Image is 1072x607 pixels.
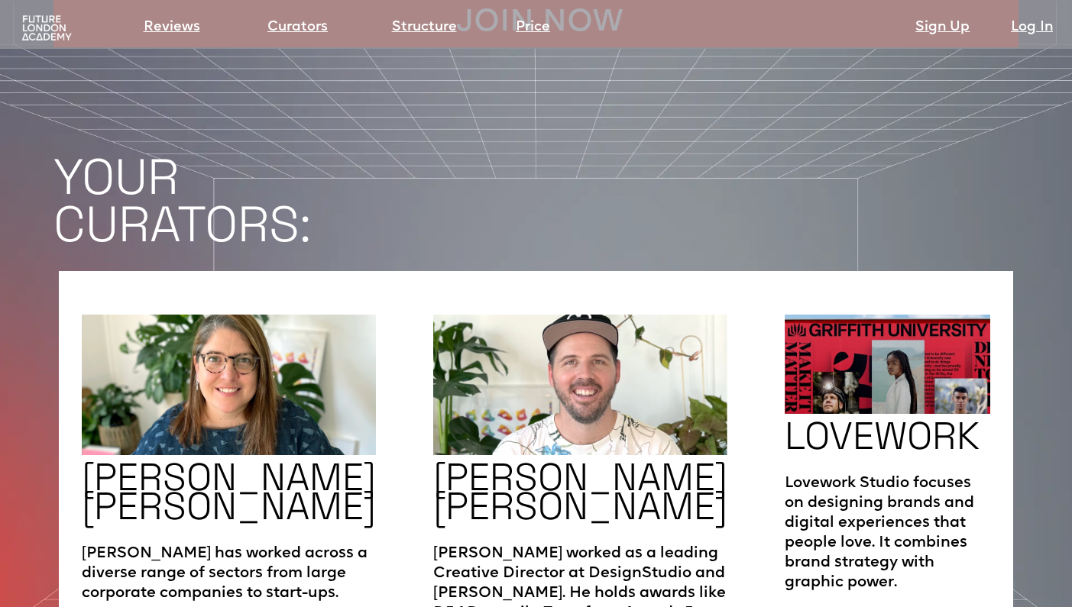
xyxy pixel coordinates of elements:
[267,17,328,38] a: Curators
[144,17,200,38] a: Reviews
[433,463,727,521] h2: [PERSON_NAME] [PERSON_NAME]
[516,17,550,38] a: Price
[785,458,990,592] p: Lovework Studio focuses on designing brands and digital experiences that people love. It combines...
[785,421,980,450] h2: LOVEWORK
[392,17,457,38] a: Structure
[1011,17,1053,38] a: Log In
[82,463,376,521] h2: [PERSON_NAME] [PERSON_NAME]
[53,153,1072,248] h1: YOUR CURATORS:
[915,17,970,38] a: Sign Up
